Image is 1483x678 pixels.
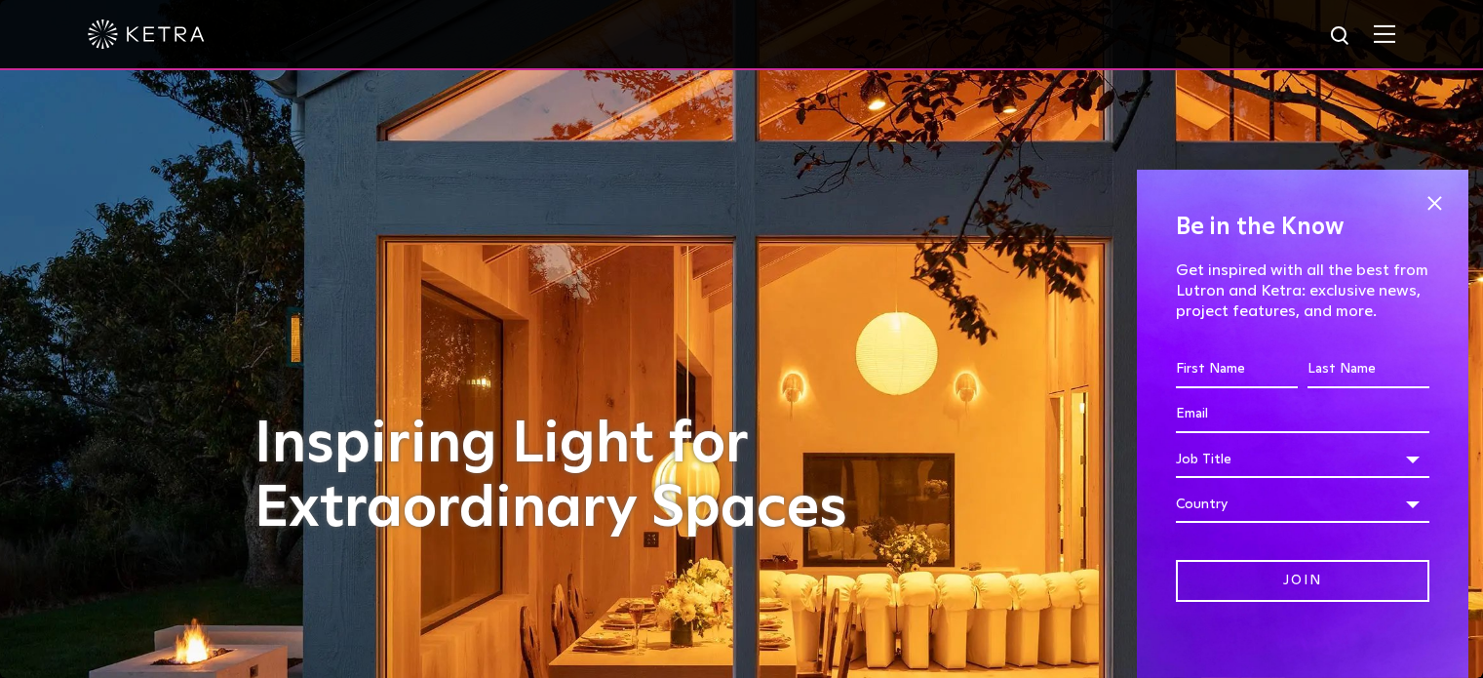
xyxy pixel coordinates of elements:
img: search icon [1329,24,1353,49]
h1: Inspiring Light for Extraordinary Spaces [254,413,888,541]
div: Country [1176,486,1429,523]
input: First Name [1176,351,1298,388]
div: Job Title [1176,441,1429,478]
input: Email [1176,396,1429,433]
p: Get inspired with all the best from Lutron and Ketra: exclusive news, project features, and more. [1176,260,1429,321]
img: ketra-logo-2019-white [88,20,205,49]
input: Join [1176,560,1429,602]
h4: Be in the Know [1176,209,1429,246]
input: Last Name [1307,351,1429,388]
img: Hamburger%20Nav.svg [1374,24,1395,43]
